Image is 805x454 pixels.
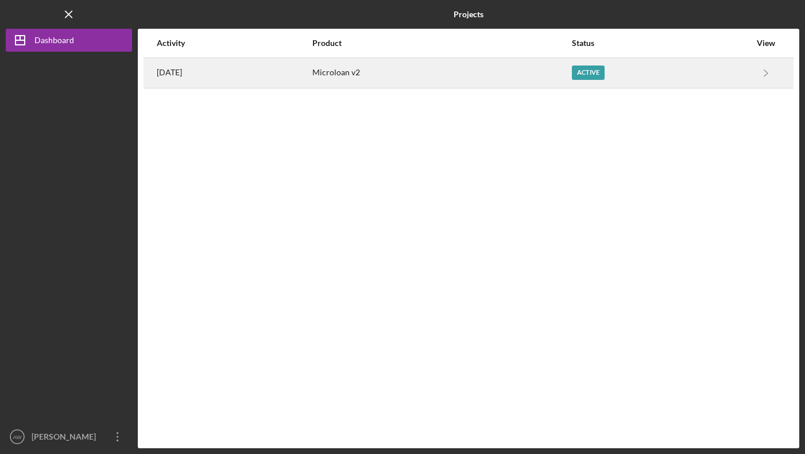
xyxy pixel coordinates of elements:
[752,39,780,48] div: View
[157,68,182,77] time: 2025-08-22 17:28
[13,434,22,440] text: AW
[29,425,103,451] div: [PERSON_NAME]
[34,29,74,55] div: Dashboard
[6,425,132,448] button: AW[PERSON_NAME]
[312,39,571,48] div: Product
[454,10,483,19] b: Projects
[572,66,605,80] div: Active
[572,39,750,48] div: Status
[6,29,132,52] button: Dashboard
[312,59,571,87] div: Microloan v2
[157,39,311,48] div: Activity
